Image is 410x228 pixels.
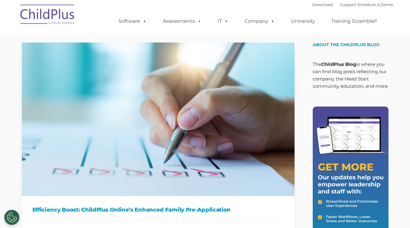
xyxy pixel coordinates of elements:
[325,15,383,27] a: Training Scramble!!
[313,61,388,90] p: The is where you can find blog posts reflecting our company, the Head Start community, education,...
[313,42,380,47] span: About the ChildPlus Blog
[212,15,235,27] a: IT
[321,61,356,67] strong: ChildPlus Blog
[238,15,281,27] a: Company
[22,43,295,196] img: Efficiency Boost: ChildPlus Online's Enhanced Family Pre-Application Process - Streamlining Appli...
[312,2,333,7] a: Download
[357,2,393,7] a: Schedule A Demo
[312,2,393,7] font: |
[32,205,284,214] h1: Efficiency Boost: ChildPlus Online’s Enhanced Family Pre-Application
[157,15,208,27] a: Assessments
[340,2,356,7] a: Support
[112,15,153,27] a: Software
[4,210,19,225] button: Cookies Settings
[285,15,321,27] a: University
[17,0,78,31] img: ChildPlus by Procare Solutions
